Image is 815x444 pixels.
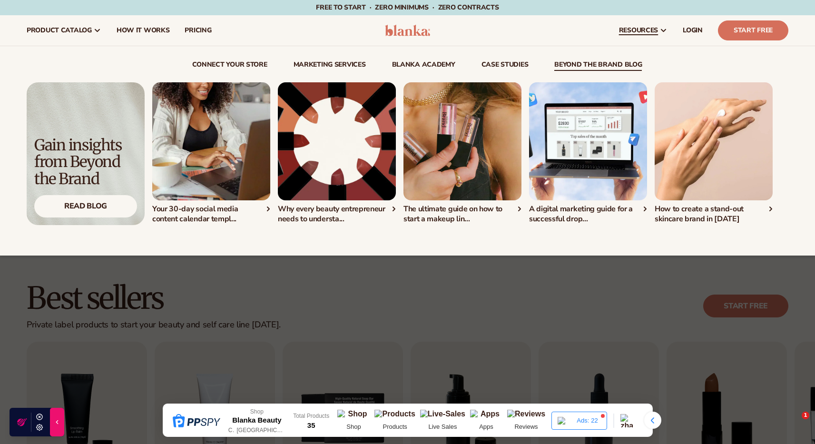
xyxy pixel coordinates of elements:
div: Gain insights from Beyond the Brand [34,137,137,187]
div: 3 / 5 [403,82,521,224]
div: 4 / 5 [529,82,647,224]
div: Why every beauty entrepreneur needs to understa... [278,204,396,224]
a: Shopify Image 4 A digital marketing guide for a successful drop... [529,82,647,224]
span: LOGIN [683,27,703,34]
div: A digital marketing guide for a successful drop... [529,204,647,224]
a: pricing [177,15,219,46]
div: 1 / 5 [152,82,270,224]
img: Hands with cream on the left hand. [655,82,773,200]
div: The ultimate guide on how to start a makeup lin... [403,204,521,224]
a: product catalog [19,15,109,46]
img: Shopify Image 2 [152,82,270,200]
img: Light background with shadow. [27,82,145,225]
div: Read Blog [34,195,137,217]
a: Lipstick packaging. Why every beauty entrepreneur needs to understa... [278,82,396,224]
img: logo [385,25,430,36]
img: Shopify Image 4 [529,82,647,200]
div: Your 30-day social media content calendar templ... [152,204,270,224]
a: Start Free [718,20,788,40]
a: Shopify Image 2 Your 30-day social media content calendar templ... [152,82,270,224]
img: Lipstick packaging. [278,82,396,200]
span: pricing [185,27,211,34]
span: product catalog [27,27,92,34]
iframe: Intercom live chat [782,412,805,434]
a: LOGIN [675,15,710,46]
a: Shopify Image 3 The ultimate guide on how to start a makeup lin... [403,82,521,224]
span: Free to start · ZERO minimums · ZERO contracts [316,3,499,12]
a: Light background with shadow. Gain insights from Beyond the Brand Read Blog [27,82,145,225]
img: Shopify Image 3 [403,82,521,200]
a: resources [611,15,675,46]
span: How It Works [117,27,170,34]
span: resources [619,27,658,34]
div: 5 / 5 [655,82,773,224]
a: case studies [481,61,529,71]
div: How to create a stand-out skincare brand in [DATE] [655,204,773,224]
a: Blanka Academy [392,61,455,71]
a: Hands with cream on the left hand. How to create a stand-out skincare brand in [DATE] [655,82,773,224]
span: 1 [802,412,809,419]
div: 2 / 5 [278,82,396,224]
a: How It Works [109,15,177,46]
a: Marketing services [294,61,366,71]
a: connect your store [192,61,267,71]
a: beyond the brand blog [554,61,642,71]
